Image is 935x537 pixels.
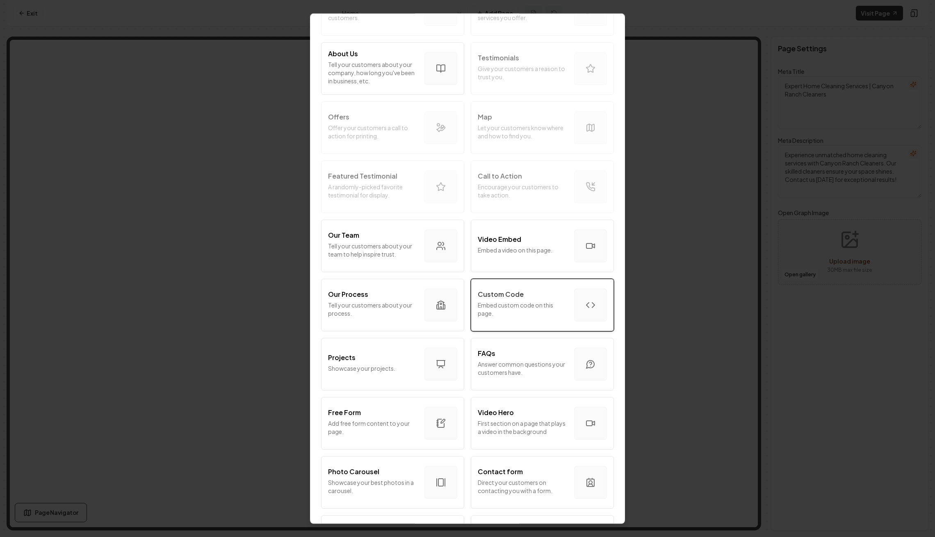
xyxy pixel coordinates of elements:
p: Before and After [328,522,383,532]
p: Showcase your projects. [328,364,418,372]
p: Our Process [328,289,368,299]
button: Free FormAdd free form content to your page. [321,397,464,450]
button: FAQsAnswer common questions your customers have. [471,338,614,390]
p: Our Team [328,230,359,240]
p: Free Form [328,408,361,418]
p: Video Embed [478,234,521,244]
button: About UsTell your customers about your company, how long you've been in business, etc. [321,42,464,95]
p: About Us [328,49,358,59]
button: Our ProcessTell your customers about your process. [321,279,464,331]
p: FAQs [478,349,495,358]
p: Video Hero [478,408,514,418]
p: First section on a page that plays a video in the background [478,419,568,436]
button: Contact formDirect your customers on contacting you with a form. [471,456,614,509]
p: Showcase your best photos in a carousel. [328,478,418,495]
p: Projects [328,353,356,363]
p: Tell your customers about your team to help inspire trust. [328,242,418,258]
p: Tell your customers about your process. [328,301,418,317]
button: ProjectsShowcase your projects. [321,338,464,390]
button: Video HeroFirst section on a page that plays a video in the background [471,397,614,450]
button: Our TeamTell your customers about your team to help inspire trust. [321,220,464,272]
button: Photo CarouselShowcase your best photos in a carousel. [321,456,464,509]
p: Embed a video on this page. [478,246,568,254]
p: Direct your customers on contacting you with a form. [478,478,568,495]
p: Custom Code [478,289,524,299]
p: Answer common questions your customers have. [478,360,568,376]
button: Video EmbedEmbed a video on this page. [471,220,614,272]
p: Embed custom code on this page. [478,301,568,317]
p: Contact form [478,467,523,477]
p: Photo Carousel [328,467,379,477]
p: Add free form content to your page. [328,419,418,436]
p: Tell your customers about your company, how long you've been in business, etc. [328,60,418,85]
button: Custom CodeEmbed custom code on this page. [471,279,614,331]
